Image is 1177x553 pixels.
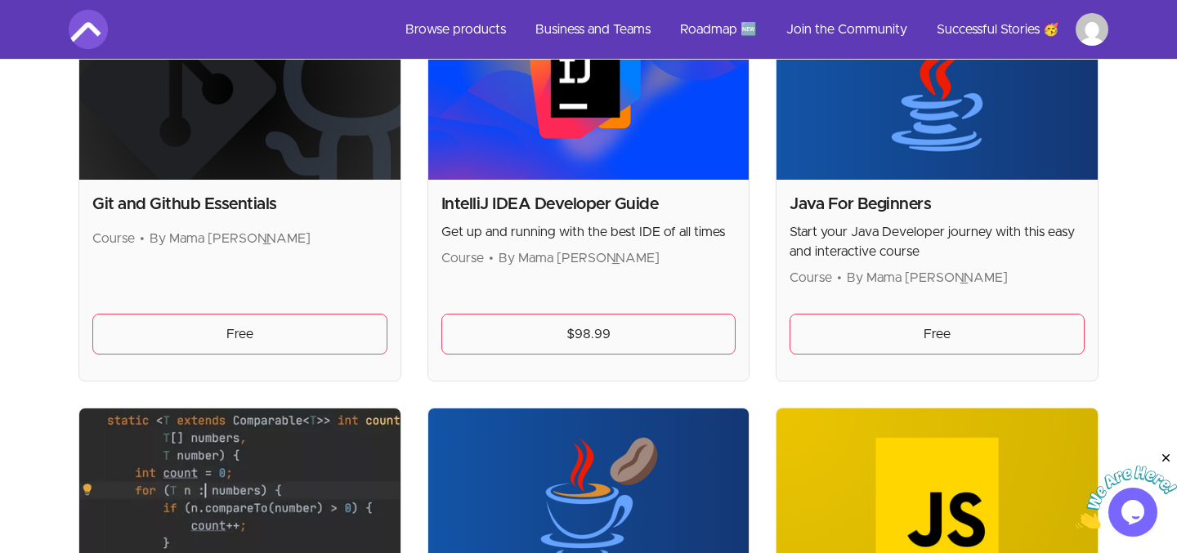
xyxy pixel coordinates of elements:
span: Course [92,232,135,245]
img: Amigoscode logo [69,10,108,49]
h2: Java For Beginners [790,193,1085,216]
span: • [837,271,842,284]
span: Course [790,271,832,284]
span: By Mama [PERSON_NAME] [150,232,311,245]
span: • [140,232,145,245]
a: Browse products [392,10,519,49]
p: Get up and running with the best IDE of all times [441,222,736,242]
a: Free [92,314,387,355]
iframe: chat widget [1076,451,1177,528]
h2: IntelliJ IDEA Developer Guide [441,193,736,216]
a: Join the Community [773,10,920,49]
span: • [489,252,494,265]
a: Successful Stories 🥳 [924,10,1072,49]
span: By Mama [PERSON_NAME] [499,252,660,265]
nav: Main [392,10,1108,49]
a: Free [790,314,1085,355]
a: Roadmap 🆕 [667,10,770,49]
p: Start your Java Developer journey with this easy and interactive course [790,222,1085,261]
a: Business and Teams [522,10,664,49]
span: By Mama [PERSON_NAME] [847,271,1008,284]
a: $98.99 [441,314,736,355]
img: Profile image for Sina Mehrad [1076,13,1108,46]
h2: Git and Github Essentials [92,193,387,216]
span: Course [441,252,484,265]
